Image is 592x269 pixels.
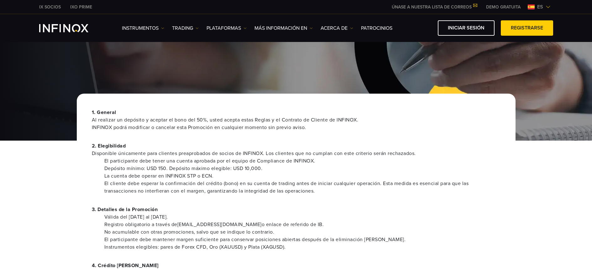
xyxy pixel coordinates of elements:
a: Iniciar sesión [438,20,495,36]
a: TRADING [172,24,199,32]
a: Registrarse [501,20,553,36]
li: El cliente debe esperar la confirmación del crédito (bono) en su cuenta de trading antes de inici... [104,180,500,195]
a: INFINOX MENU [481,4,525,10]
li: No acumulable con otras promociones, salvo que se indique lo contrario. [104,228,500,236]
a: Más información en [254,24,313,32]
a: Patrocinios [361,24,392,32]
p: 1. General [92,109,500,131]
li: Instrumentos elegibles: pares de Forex CFD, Oro (XAUUSD) y Plata (XAGUSD). [104,243,500,251]
a: ÚNASE A NUESTRA LISTA DE CORREOS [387,4,481,10]
li: Válida del [DATE] al [DATE]. [104,213,500,221]
a: ACERCA DE [321,24,353,32]
a: INFINOX [65,4,97,10]
li: La cuenta debe operar en INFINOX STP o ECN. [104,172,500,180]
p: 3. Detalles de la Promoción [92,206,500,213]
li: Depósito mínimo: USD 150. Depósito máximo elegible: USD 10,000. [104,165,500,172]
a: INFINOX [34,4,65,10]
li: El participante debe mantener margen suficiente para conservar posiciones abiertas después de la ... [104,236,500,243]
a: Instrumentos [122,24,164,32]
a: INFINOX Logo [39,24,103,32]
p: 2. Elegibilidad [92,142,500,157]
a: PLATAFORMAS [207,24,247,32]
span: Disponible únicamente para clientes preaprobados de socios de INFINOX. Los clientes que no cumpla... [92,150,500,157]
li: El participante debe tener una cuenta aprobada por el equipo de Compliance de INFINOX. [104,157,500,165]
span: Al realizar un depósito y aceptar el bono del 50%, usted acepta estas Reglas y el Contrato de Cli... [92,116,500,131]
span: es [535,3,546,11]
li: Registro obligatorio a través de [EMAIL_ADDRESS][DOMAIN_NAME] o enlace de referido de IB. [104,221,500,228]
